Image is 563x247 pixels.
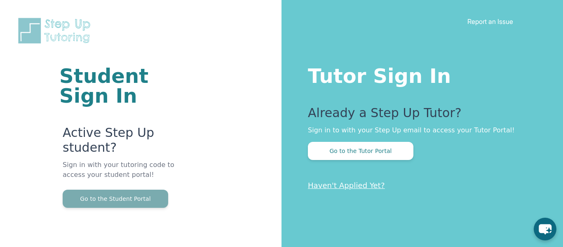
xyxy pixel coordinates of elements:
img: Step Up Tutoring horizontal logo [16,16,96,45]
p: Active Step Up student? [63,125,183,160]
p: Sign in with your tutoring code to access your student portal! [63,160,183,190]
h1: Student Sign In [59,66,183,106]
button: chat-button [534,218,556,240]
a: Haven't Applied Yet? [308,181,385,190]
a: Report an Issue [467,17,513,26]
p: Already a Step Up Tutor? [308,106,530,125]
button: Go to the Student Portal [63,190,168,208]
p: Sign in to with your Step Up email to access your Tutor Portal! [308,125,530,135]
button: Go to the Tutor Portal [308,142,413,160]
a: Go to the Tutor Portal [308,147,413,155]
h1: Tutor Sign In [308,63,530,86]
a: Go to the Student Portal [63,195,168,202]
